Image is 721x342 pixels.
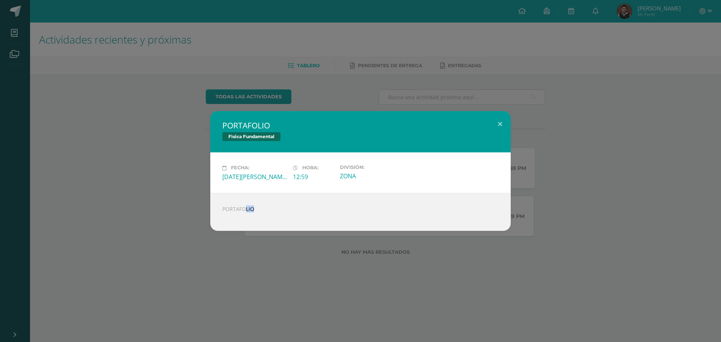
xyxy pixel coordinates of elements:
div: PORTAFOLIO [210,193,511,231]
span: Fìsica Fundamental [222,132,281,141]
span: Fecha: [231,165,249,171]
div: 12:59 [293,173,334,181]
div: ZONA [340,172,404,180]
h2: PORTAFOLIO [222,120,499,131]
button: Close (Esc) [489,111,511,137]
span: Hora: [302,165,318,171]
div: [DATE][PERSON_NAME] [222,173,287,181]
label: División: [340,164,404,170]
